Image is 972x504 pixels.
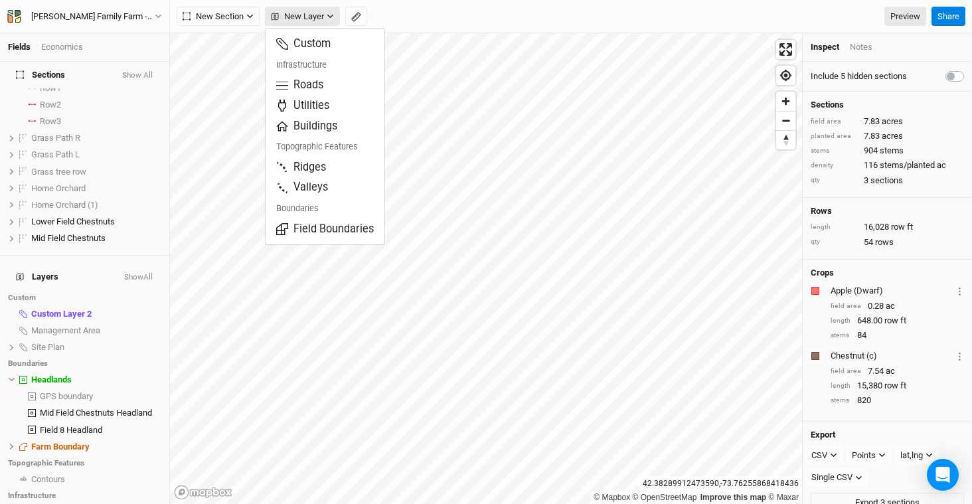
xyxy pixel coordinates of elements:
span: New Section [183,10,244,23]
span: New Layer [271,10,324,23]
span: Field Boundaries [276,222,374,237]
span: Grass Path R [31,133,80,143]
div: 84 [831,329,964,341]
div: [PERSON_NAME] Family Farm - 2026 Fruit Trees [31,10,155,23]
h6: Infrastructure [260,54,384,75]
span: Grass Path L [31,149,80,159]
h6: Boundaries [260,198,384,218]
div: lat,lng [900,449,923,462]
span: ac [886,300,895,312]
div: Open Intercom Messenger [927,459,959,491]
div: Home Orchard [31,183,161,194]
div: Single CSV [811,471,852,484]
div: CSV [811,449,827,462]
span: Lower Field Chestnuts [31,216,115,226]
div: length [831,381,850,391]
div: Mid Field Chestnuts Headland [40,408,161,418]
label: Include 5 hidden sections [811,70,907,82]
button: Single CSV [805,467,868,487]
div: Points [852,449,876,462]
span: Ridges [276,160,326,175]
div: Rudolph Family Farm - 2026 Fruit Trees [31,10,155,23]
div: 15,380 [831,380,964,392]
button: New Section [177,7,260,27]
button: Show All [121,71,153,80]
div: 16,028 [811,221,964,233]
div: Notes [850,41,872,53]
span: Mid Field Chestnuts Headland [40,408,152,418]
div: Site Plan [31,342,161,353]
button: lat,lng [894,446,939,465]
span: Headlands [31,375,72,384]
div: 7.83 [811,130,964,142]
h4: Sections [811,100,964,110]
button: Shortcut: M [345,7,367,27]
a: Mapbox logo [174,485,232,500]
span: Row 2 [40,100,61,110]
span: Mid Field Chestnuts [31,233,106,243]
span: Utilities [276,98,329,114]
a: Preview [884,7,926,27]
button: ShowAll [123,273,153,282]
div: length [811,222,857,232]
div: Chestnut (c) [831,350,953,362]
div: stems [811,146,857,156]
span: Grass tree row [31,167,86,177]
div: planted area [811,131,857,141]
span: row ft [891,221,913,233]
div: GPS boundary [40,391,161,402]
span: stems [880,145,904,157]
div: length [831,316,850,326]
span: Reset bearing to north [776,131,795,149]
div: qty [811,175,857,185]
div: Field 8 Headland [40,425,161,436]
button: Zoom in [776,92,795,111]
div: Management Area [31,325,161,336]
button: Reset bearing to north [776,130,795,149]
button: Points [846,446,892,465]
span: Home Orchard [31,183,86,193]
div: 3 [811,175,964,187]
div: Contours [31,474,161,485]
span: Site Plan [31,342,64,352]
button: New Layer [265,7,340,27]
button: Find my location [776,66,795,85]
div: Inspect [811,41,839,53]
div: Home Orchard (1) [31,200,161,210]
a: Improve this map [700,493,766,502]
h4: Export [811,430,964,440]
div: Grass tree row [31,167,161,177]
a: Mapbox [594,493,630,502]
div: 904 [811,145,964,157]
span: Contours [31,474,65,484]
div: Lower Field Chestnuts [31,216,161,227]
span: Sections [16,70,65,80]
div: Farm Boundary [31,442,161,452]
div: Economics [41,41,83,53]
div: field area [831,367,861,377]
div: 7.83 [811,116,964,127]
span: acres [882,116,903,127]
div: Mid Field Chestnuts [31,233,161,244]
canvas: Map [170,33,802,504]
button: CSV [805,446,843,465]
a: Fields [8,42,31,52]
div: Grass Path R [31,133,161,143]
span: Custom Layer 2 [31,309,92,319]
div: 0.28 [831,300,964,312]
span: Farm Boundary [31,442,90,452]
div: 648.00 [831,315,964,327]
div: Custom Layer 2 [31,309,161,319]
span: Custom [276,37,331,52]
div: 42.38289912473590 , -73.76255868418436 [639,477,802,491]
span: row ft [884,315,906,327]
span: sections [870,175,903,187]
span: Home Orchard (1) [31,200,98,210]
button: [PERSON_NAME] Family Farm - 2026 Fruit Trees [7,9,163,24]
div: density [811,161,857,171]
div: 116 [811,159,964,171]
div: 820 [831,394,964,406]
div: 54 [811,236,964,248]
